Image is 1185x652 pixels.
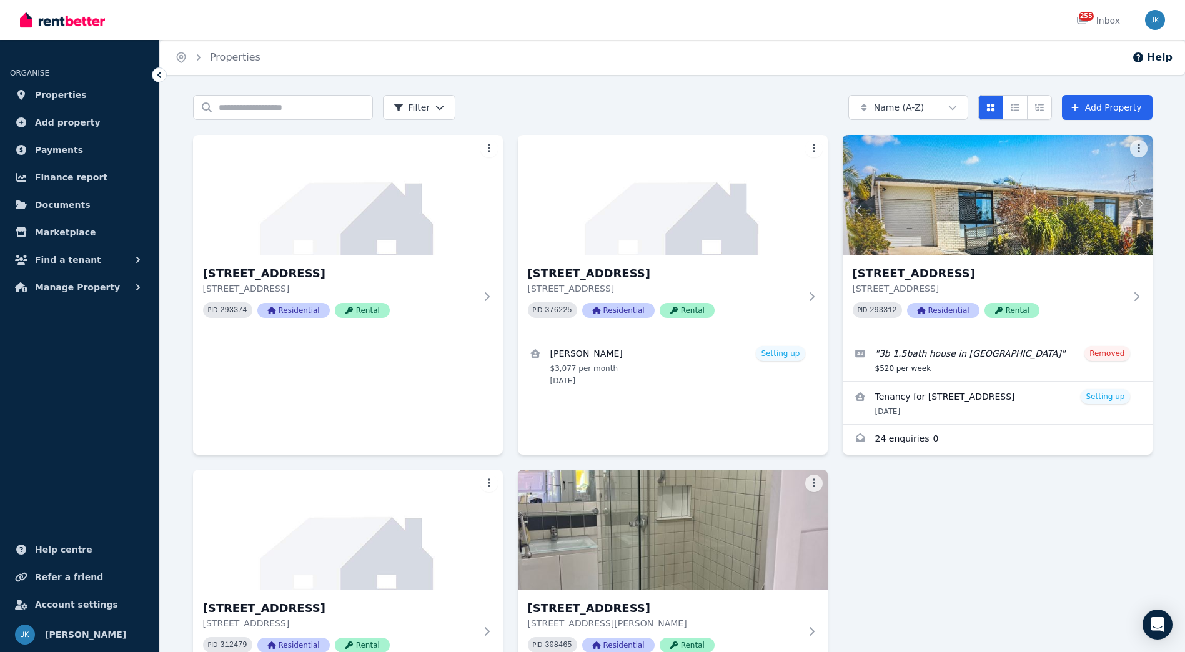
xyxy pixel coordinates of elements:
a: Properties [10,82,149,107]
img: 61 Hillcrest Avenue, Scarness [843,135,1153,255]
a: Properties [210,51,260,63]
a: View details for Tenancy for 61 Hillcrest Avenue, Scarness [843,382,1153,424]
button: Filter [383,95,456,120]
code: 376225 [545,306,572,315]
a: Add property [10,110,149,135]
h3: [STREET_ADDRESS] [853,265,1125,282]
span: Add property [35,115,101,130]
p: [STREET_ADDRESS] [853,282,1125,295]
p: [STREET_ADDRESS] [203,617,475,630]
span: Rental [984,303,1039,318]
a: Account settings [10,592,149,617]
h3: [STREET_ADDRESS] [203,600,475,617]
a: Edit listing: 3b 1.5bath house in Scarness [843,338,1153,381]
a: 61 Hillcrest Avenue, Scarness[STREET_ADDRESS][STREET_ADDRESS]PID 293312ResidentialRental [843,135,1153,338]
p: [STREET_ADDRESS][PERSON_NAME] [528,617,800,630]
img: 49 Wynyard Street, Cleveland [193,135,503,255]
a: Payments [10,137,149,162]
button: More options [480,475,498,492]
span: Documents [35,197,91,212]
a: Refer a friend [10,565,149,590]
button: Help [1132,50,1173,65]
a: Finance report [10,165,149,190]
code: 308465 [545,641,572,650]
a: Marketplace [10,220,149,245]
span: Help centre [35,542,92,557]
code: 312479 [220,641,247,650]
small: PID [208,641,218,648]
button: Manage Property [10,275,149,300]
img: Joanna Kunicka [15,625,35,645]
div: Inbox [1076,14,1120,27]
button: Compact list view [1003,95,1028,120]
span: Find a tenant [35,252,101,267]
a: 51 Wynyard St, Cleveland[STREET_ADDRESS][STREET_ADDRESS]PID 376225ResidentialRental [518,135,828,338]
button: Find a tenant [10,247,149,272]
button: More options [1130,140,1148,157]
small: PID [208,307,218,314]
img: 107 Cornwall Street, Annerley [518,470,828,590]
span: Manage Property [35,280,120,295]
div: View options [978,95,1052,120]
span: [PERSON_NAME] [45,627,126,642]
span: ORGANISE [10,69,49,77]
span: Payments [35,142,83,157]
a: Help centre [10,537,149,562]
button: More options [805,475,823,492]
div: Open Intercom Messenger [1143,610,1173,640]
span: 255 [1079,12,1094,21]
button: Name (A-Z) [848,95,968,120]
h3: [STREET_ADDRESS] [528,600,800,617]
button: More options [805,140,823,157]
h3: [STREET_ADDRESS] [528,265,800,282]
span: Refer a friend [35,570,103,585]
span: Finance report [35,170,107,185]
p: [STREET_ADDRESS] [203,282,475,295]
small: PID [533,641,543,648]
p: [STREET_ADDRESS] [528,282,800,295]
h3: [STREET_ADDRESS] [203,265,475,282]
span: Residential [907,303,979,318]
nav: Breadcrumb [160,40,275,75]
span: Account settings [35,597,118,612]
span: Rental [335,303,390,318]
a: Documents [10,192,149,217]
button: More options [480,140,498,157]
code: 293312 [870,306,896,315]
a: Enquiries for 61 Hillcrest Avenue, Scarness [843,425,1153,455]
small: PID [533,307,543,314]
span: Filter [394,101,430,114]
a: View details for Irene Windsor [518,338,828,393]
span: Marketplace [35,225,96,240]
img: Joanna Kunicka [1145,10,1165,30]
img: RentBetter [20,11,105,29]
img: 99 Holland Road, Holland Park [193,470,503,590]
span: Rental [660,303,715,318]
button: Card view [978,95,1003,120]
img: 51 Wynyard St, Cleveland [518,135,828,255]
span: Name (A-Z) [874,101,925,114]
code: 293374 [220,306,247,315]
small: PID [858,307,868,314]
a: Add Property [1062,95,1153,120]
a: 49 Wynyard Street, Cleveland[STREET_ADDRESS][STREET_ADDRESS]PID 293374ResidentialRental [193,135,503,338]
span: Residential [257,303,330,318]
span: Properties [35,87,87,102]
span: Residential [582,303,655,318]
button: Expanded list view [1027,95,1052,120]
